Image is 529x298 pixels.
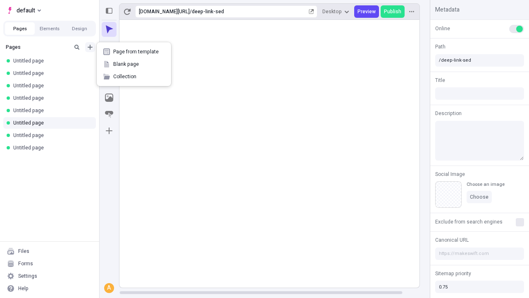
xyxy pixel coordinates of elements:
span: Collection [113,73,164,80]
span: Desktop [322,8,342,15]
span: Preview [357,8,376,15]
button: Button [102,107,117,122]
button: Select site [3,4,44,17]
div: Forms [18,260,33,267]
span: Sitemap priority [435,270,471,277]
div: [URL][DOMAIN_NAME] [139,8,190,15]
span: default [17,5,35,15]
button: Preview [354,5,379,18]
button: Elements [35,22,64,35]
div: Help [18,285,29,292]
span: Exclude from search engines [435,218,503,226]
span: Description [435,110,462,117]
div: / [190,8,192,15]
button: Image [102,90,117,105]
span: Canonical URL [435,236,469,244]
button: Desktop [319,5,353,18]
span: Title [435,77,445,84]
div: Untitled page [13,120,89,126]
div: Untitled page [13,132,89,139]
div: A [105,284,113,292]
button: Publish [381,5,405,18]
span: Page from template [113,48,164,55]
div: Untitled page [13,107,89,114]
input: https://makeswift.com [435,248,524,260]
div: Settings [18,273,37,279]
div: Untitled page [13,95,89,101]
span: Choose [470,194,488,200]
div: Files [18,248,29,255]
div: Untitled page [13,82,89,89]
span: Online [435,25,450,32]
button: Pages [5,22,35,35]
div: Add new [97,42,171,86]
div: Choose an image [467,181,505,187]
div: Untitled page [13,58,89,64]
span: Publish [384,8,401,15]
div: Pages [6,44,69,50]
div: Untitled page [13,70,89,77]
div: deep-link-sed [192,8,307,15]
span: Path [435,43,446,50]
button: Add new [85,42,95,52]
div: Untitled page [13,144,89,151]
span: Blank page [113,61,164,67]
button: Design [64,22,94,35]
button: Choose [467,191,492,203]
span: Social Image [435,171,465,178]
